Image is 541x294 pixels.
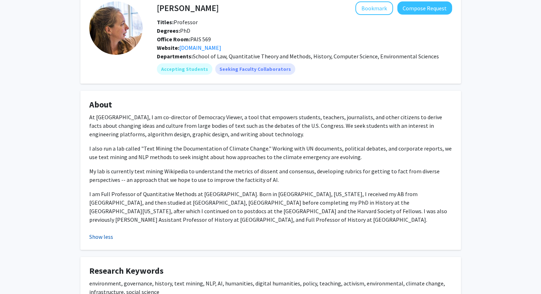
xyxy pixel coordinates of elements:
[157,36,211,43] span: PAIS 569
[157,1,219,15] h4: [PERSON_NAME]
[89,144,452,161] p: I also run a lab called "Text Mining the Documentation of Climate Change." Working with UN docume...
[157,27,180,34] b: Degrees:
[157,44,179,51] b: Website:
[215,63,295,75] mat-chip: Seeking Faculty Collaborators
[157,27,190,34] span: PhD
[89,100,452,110] h4: About
[193,53,439,60] span: School of Law, Quantitative Theory and Methods, History, Computer Science, Environmental Sciences
[397,1,452,15] button: Compose Request to Jo Guldi
[89,232,113,241] button: Show less
[89,113,452,138] p: At [GEOGRAPHIC_DATA], I am co-director of Democracy Viewer, a tool that empowers students, teache...
[355,1,393,15] button: Add Jo Guldi to Bookmarks
[89,167,452,184] p: My lab is currently text mining Wikipedia to understand the metrics of dissent and consensus, dev...
[157,63,212,75] mat-chip: Accepting Students
[179,44,221,51] a: Opens in a new tab
[89,190,452,224] p: I am Full Professor of Quantitative Methods at [GEOGRAPHIC_DATA]. Born in [GEOGRAPHIC_DATA], [US_...
[157,53,193,60] b: Departments:
[89,1,143,55] img: Profile Picture
[157,19,198,26] span: Professor
[157,36,190,43] b: Office Room:
[89,266,452,276] h4: Research Keywords
[157,19,174,26] b: Titles:
[5,262,30,289] iframe: Chat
